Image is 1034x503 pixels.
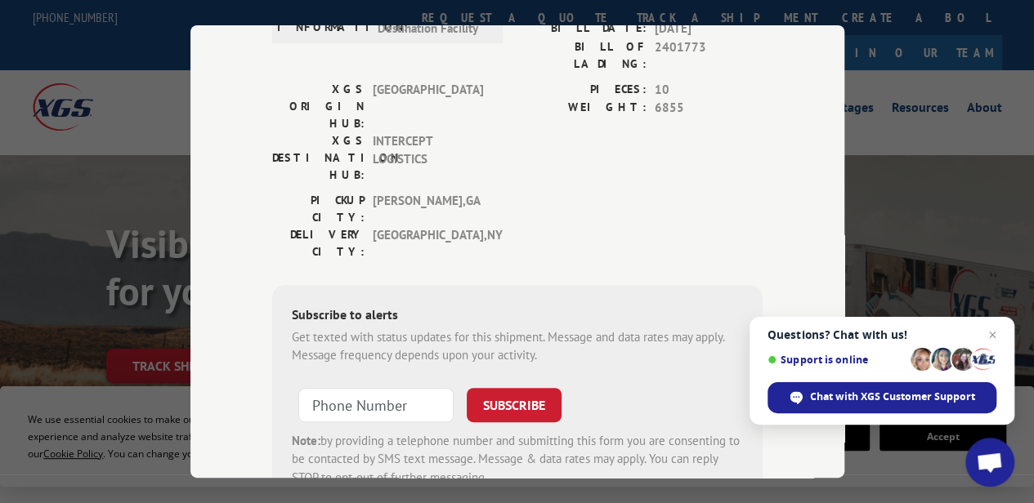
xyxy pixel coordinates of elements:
label: DELIVERY INFORMATION: [277,1,369,38]
label: PICKUP CITY: [272,191,365,225]
label: DELIVERY CITY: [272,225,365,260]
span: Questions? Chat with us! [768,328,996,341]
label: BILL OF LADING: [517,38,647,72]
button: SUBSCRIBE [467,387,562,421]
label: XGS ORIGIN HUB: [272,80,365,131]
input: Phone Number [298,387,454,421]
label: BILL DATE: [517,20,647,38]
div: by providing a telephone number and submitting this form you are consenting to be contacted by SM... [292,431,743,487]
span: [GEOGRAPHIC_DATA] [373,80,483,131]
a: Open chat [965,438,1014,487]
label: WEIGHT: [517,99,647,118]
div: Get texted with status updates for this shipment. Message and data rates may apply. Message frequ... [292,327,743,364]
span: [PERSON_NAME] , GA [373,191,483,225]
span: Arrived at Destination Facility [378,1,488,38]
span: 2401773 [655,38,763,72]
span: Chat with XGS Customer Support [768,382,996,413]
label: PIECES: [517,80,647,99]
span: 6855 [655,99,763,118]
span: Chat with XGS Customer Support [810,389,975,404]
span: [GEOGRAPHIC_DATA] , NY [373,225,483,260]
span: [DATE] [655,20,763,38]
label: XGS DESTINATION HUB: [272,131,365,183]
strong: Note: [292,432,320,447]
span: 10 [655,80,763,99]
span: Support is online [768,354,905,366]
div: Subscribe to alerts [292,304,743,327]
span: INTERCEPT LOGISTICS [373,131,483,183]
